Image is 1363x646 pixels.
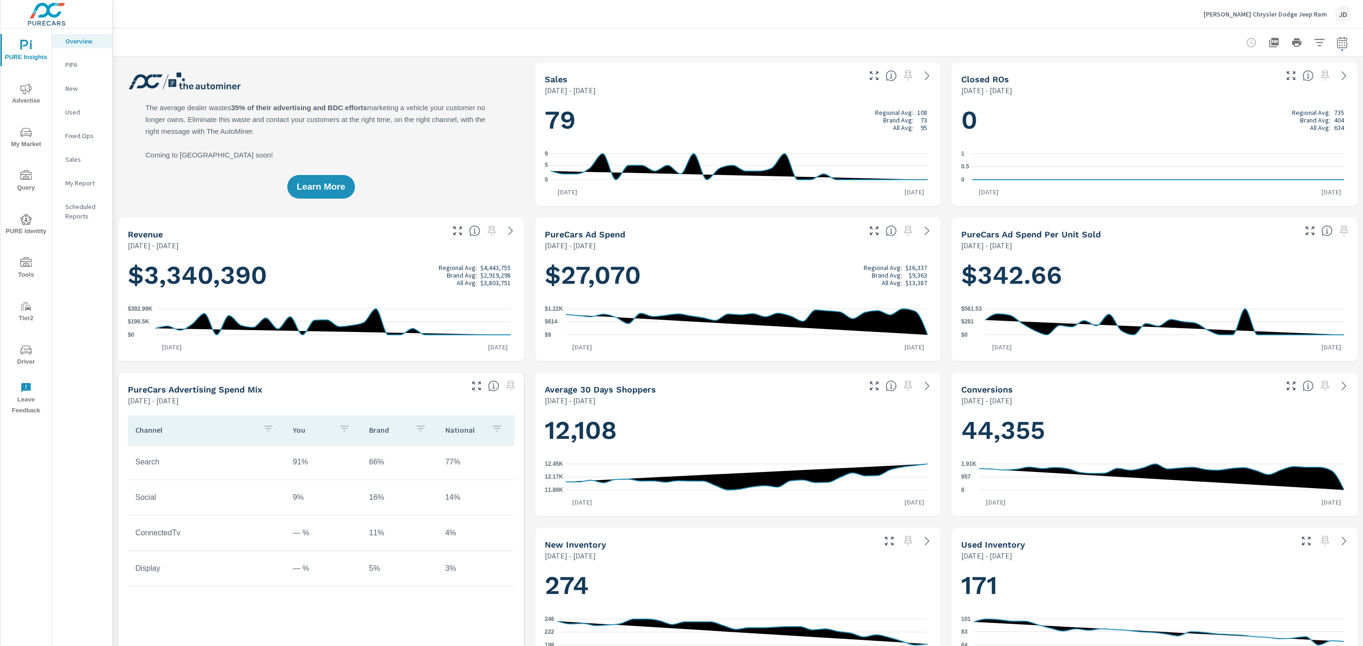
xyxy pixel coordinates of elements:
[128,229,163,239] h5: Revenue
[3,127,49,150] span: My Market
[3,257,49,280] span: Tools
[961,487,965,493] text: 8
[445,425,484,435] p: National
[545,162,548,168] text: 5
[872,271,902,279] p: Brand Avg:
[1315,498,1348,507] p: [DATE]
[920,533,935,549] a: See more details in report
[480,279,511,287] p: $3,803,751
[155,342,188,352] p: [DATE]
[566,342,599,352] p: [DATE]
[961,540,1025,550] h5: Used Inventory
[920,116,927,124] p: 73
[135,425,255,435] p: Channel
[52,34,112,48] div: Overview
[65,155,105,164] p: Sales
[297,183,345,191] span: Learn More
[285,521,362,545] td: — %
[52,129,112,143] div: Fixed Ops
[961,474,971,480] text: 957
[551,187,584,197] p: [DATE]
[128,332,134,338] text: $0
[893,124,913,131] p: All Avg:
[128,306,152,312] text: $392.99K
[52,176,112,190] div: My Report
[909,271,927,279] p: $9,363
[1334,109,1344,116] p: 735
[961,384,1013,394] h5: Conversions
[1283,68,1299,83] button: Make Fullscreen
[457,279,477,287] p: All Avg:
[438,557,514,580] td: 3%
[1299,533,1314,549] button: Make Fullscreen
[438,521,514,545] td: 4%
[128,450,285,474] td: Search
[1334,116,1344,124] p: 404
[545,240,596,251] p: [DATE] - [DATE]
[961,616,971,622] text: 101
[1265,33,1283,52] button: "Export Report to PDF"
[450,223,465,238] button: Make Fullscreen
[1287,33,1306,52] button: Print Report
[867,68,882,83] button: Make Fullscreen
[545,473,563,480] text: 12.17K
[961,229,1101,239] h5: PureCars Ad Spend Per Unit Sold
[545,461,563,467] text: 12.45K
[1336,533,1352,549] a: See more details in report
[867,378,882,393] button: Make Fullscreen
[901,533,916,549] span: Select a preset date range to save this widget
[901,68,916,83] span: Select a preset date range to save this widget
[128,486,285,509] td: Social
[293,425,331,435] p: You
[1334,124,1344,131] p: 634
[52,105,112,119] div: Used
[545,150,548,157] text: 9
[545,74,567,84] h5: Sales
[1335,6,1352,23] div: JD
[545,629,554,636] text: 222
[961,85,1012,96] p: [DATE] - [DATE]
[128,384,262,394] h5: PureCars Advertising Spend Mix
[972,187,1005,197] p: [DATE]
[961,104,1348,136] h1: 0
[864,264,902,271] p: Regional Avg:
[885,70,897,81] span: Number of vehicles sold by the dealership over the selected date range. [Source: This data is sou...
[447,271,477,279] p: Brand Avg:
[1300,116,1330,124] p: Brand Avg:
[545,332,551,338] text: $9
[1336,68,1352,83] a: See more details in report
[438,486,514,509] td: 14%
[469,225,480,236] span: Total sales revenue over the selected date range. [Source: This data is sourced from the dealer’s...
[362,450,438,474] td: 66%
[52,81,112,96] div: New
[882,279,902,287] p: All Avg:
[545,540,606,550] h5: New Inventory
[905,264,927,271] p: $16,337
[545,550,596,561] p: [DATE] - [DATE]
[1204,10,1327,18] p: [PERSON_NAME] Chrysler Dodge Jeep Ram
[128,319,150,325] text: $196.5K
[488,380,499,392] span: This table looks at how you compare to the amount of budget you spend per channel as opposed to y...
[961,395,1012,406] p: [DATE] - [DATE]
[961,176,965,183] text: 0
[285,486,362,509] td: 9%
[1302,223,1318,238] button: Make Fullscreen
[961,74,1009,84] h5: Closed ROs
[1315,187,1348,197] p: [DATE]
[503,378,518,393] span: Select a preset date range to save this widget
[961,461,976,467] text: 1.91K
[1333,33,1352,52] button: Select Date Range
[545,569,931,602] h1: 274
[65,36,105,46] p: Overview
[545,229,625,239] h5: PureCars Ad Spend
[439,264,477,271] p: Regional Avg:
[961,569,1348,602] h1: 171
[961,414,1348,446] h1: 44,355
[961,164,969,170] text: 0.5
[128,521,285,545] td: ConnectedTv
[1302,70,1314,81] span: Number of Repair Orders Closed by the selected dealership group over the selected time range. [So...
[1318,533,1333,549] span: Select a preset date range to save this widget
[3,382,49,416] span: Leave Feedback
[961,550,1012,561] p: [DATE] - [DATE]
[65,84,105,93] p: New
